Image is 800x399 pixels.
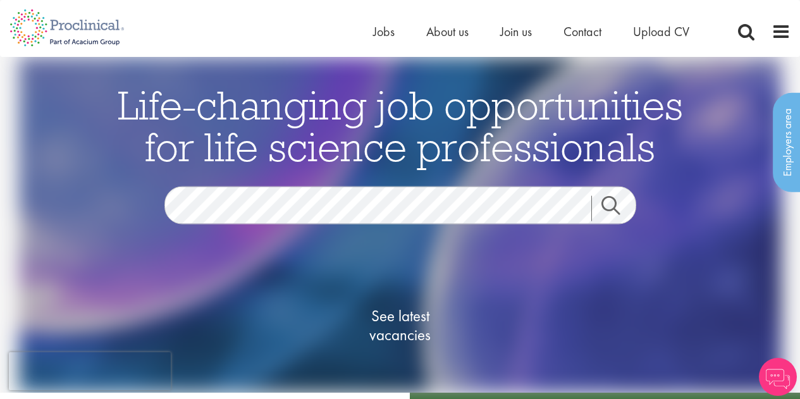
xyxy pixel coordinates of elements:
iframe: reCAPTCHA [9,352,171,390]
a: See latestvacancies [337,256,464,395]
span: Life-changing job opportunities for life science professionals [118,80,683,172]
a: Join us [500,23,532,40]
a: Upload CV [633,23,689,40]
a: Job search submit button [591,196,646,221]
img: Chatbot [759,358,797,396]
a: Contact [563,23,601,40]
span: See latest vacancies [337,307,464,345]
a: Jobs [373,23,395,40]
img: candidate home [18,57,782,393]
a: About us [426,23,469,40]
